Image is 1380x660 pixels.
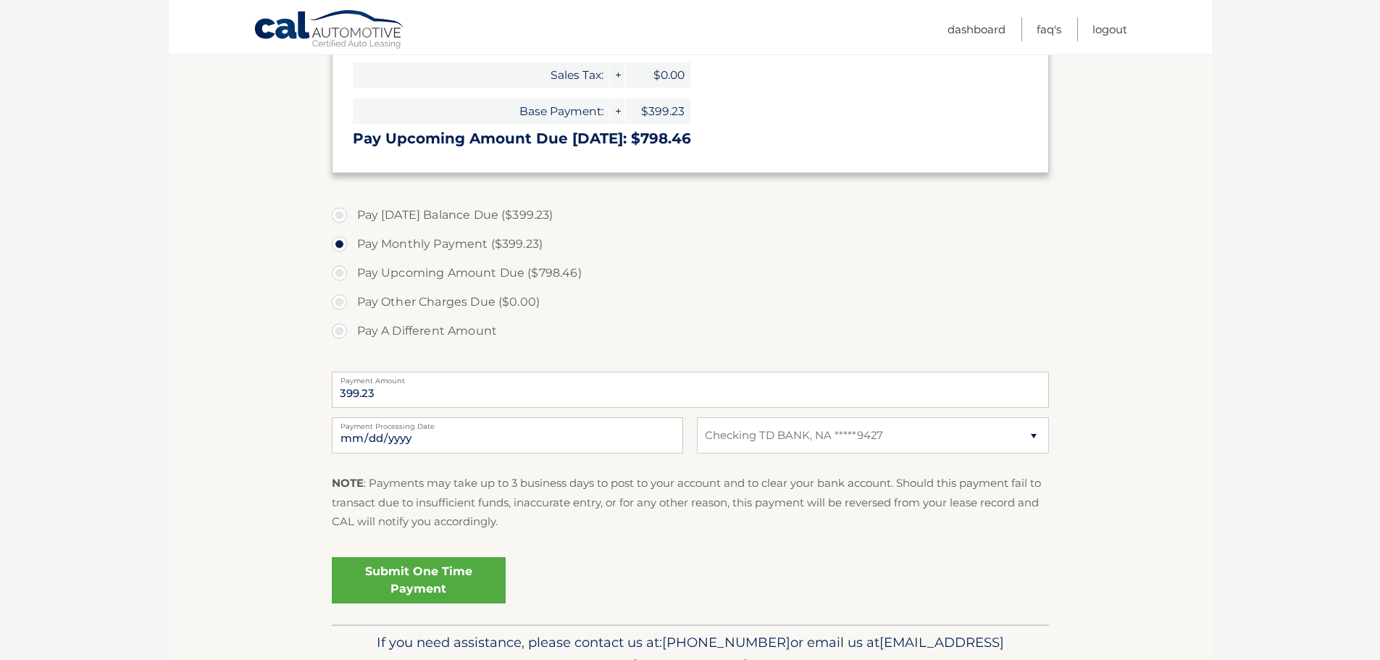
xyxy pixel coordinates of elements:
label: Pay Monthly Payment ($399.23) [332,230,1049,259]
input: Payment Amount [332,372,1049,408]
h3: Pay Upcoming Amount Due [DATE]: $798.46 [353,130,1028,148]
strong: NOTE [332,476,364,490]
a: Dashboard [948,17,1005,41]
span: + [610,62,624,88]
a: FAQ's [1037,17,1061,41]
label: Pay Upcoming Amount Due ($798.46) [332,259,1049,288]
span: Base Payment: [353,99,609,124]
label: Pay Other Charges Due ($0.00) [332,288,1049,317]
label: Payment Amount [332,372,1049,383]
a: Submit One Time Payment [332,557,506,603]
p: : Payments may take up to 3 business days to post to your account and to clear your bank account.... [332,474,1049,531]
label: Pay [DATE] Balance Due ($399.23) [332,201,1049,230]
input: Payment Date [332,417,683,454]
label: Pay A Different Amount [332,317,1049,346]
a: Logout [1092,17,1127,41]
a: Cal Automotive [254,9,406,51]
span: [PHONE_NUMBER] [662,634,790,651]
span: $0.00 [625,62,690,88]
span: Sales Tax: [353,62,609,88]
span: $399.23 [625,99,690,124]
label: Payment Processing Date [332,417,683,429]
span: + [610,99,624,124]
